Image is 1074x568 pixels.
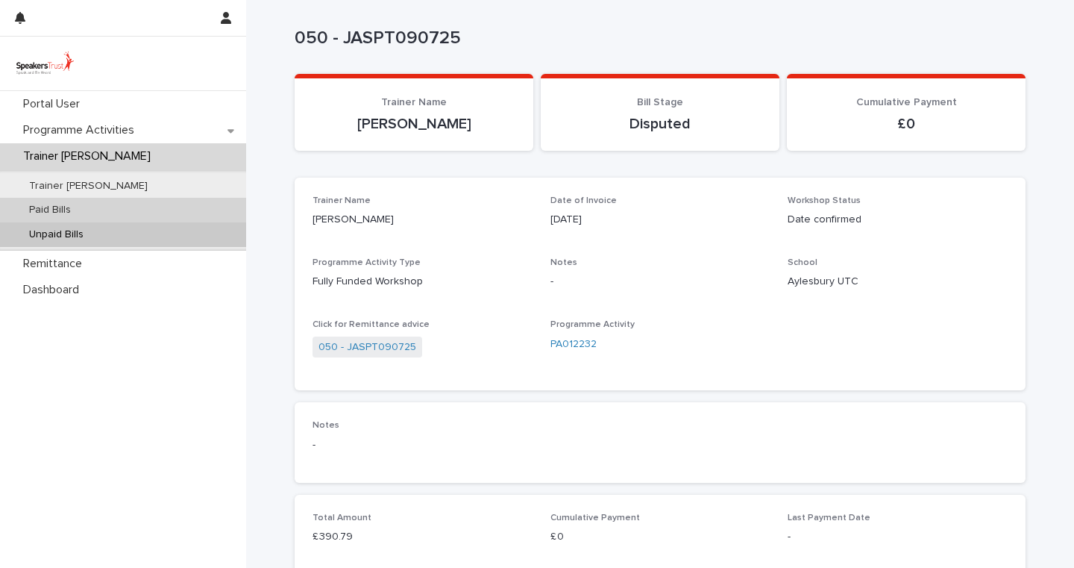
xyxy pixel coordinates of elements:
[17,257,94,271] p: Remittance
[788,514,870,522] span: Last Payment Date
[17,180,160,193] p: Trainer [PERSON_NAME]
[788,258,817,267] span: School
[313,258,421,267] span: Programme Activity Type
[788,529,1008,545] p: -
[550,258,577,267] span: Notes
[550,196,617,205] span: Date of Invoice
[381,97,447,107] span: Trainer Name
[17,123,146,137] p: Programme Activities
[805,115,1008,133] p: £ 0
[313,529,533,545] p: £ 390.79
[12,49,78,78] img: UVamC7uQTJC0k9vuxGLS
[318,340,416,355] a: 050 - JASPT090725
[313,320,430,329] span: Click for Remittance advice
[788,274,1008,290] p: Aylesbury UTC
[313,437,533,453] p: -
[17,228,95,241] p: Unpaid Bills
[313,514,371,522] span: Total Amount
[550,529,770,545] p: £ 0
[313,212,533,228] p: [PERSON_NAME]
[550,320,635,329] span: Programme Activity
[313,115,515,133] p: [PERSON_NAME]
[17,97,92,111] p: Portal User
[550,274,770,290] p: -
[788,212,1008,228] p: Date confirmed
[17,283,91,297] p: Dashboard
[17,149,163,163] p: Trainer [PERSON_NAME]
[313,274,533,290] p: Fully Funded Workshop
[788,196,861,205] span: Workshop Status
[856,97,957,107] span: Cumulative Payment
[550,212,770,228] p: [DATE]
[550,337,597,352] a: PA012232
[637,97,683,107] span: Bill Stage
[313,196,371,205] span: Trainer Name
[550,514,640,522] span: Cumulative Payment
[313,421,339,430] span: Notes
[559,115,761,133] p: Disputed
[295,28,1020,49] p: 050 - JASPT090725
[17,204,83,216] p: Paid Bills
